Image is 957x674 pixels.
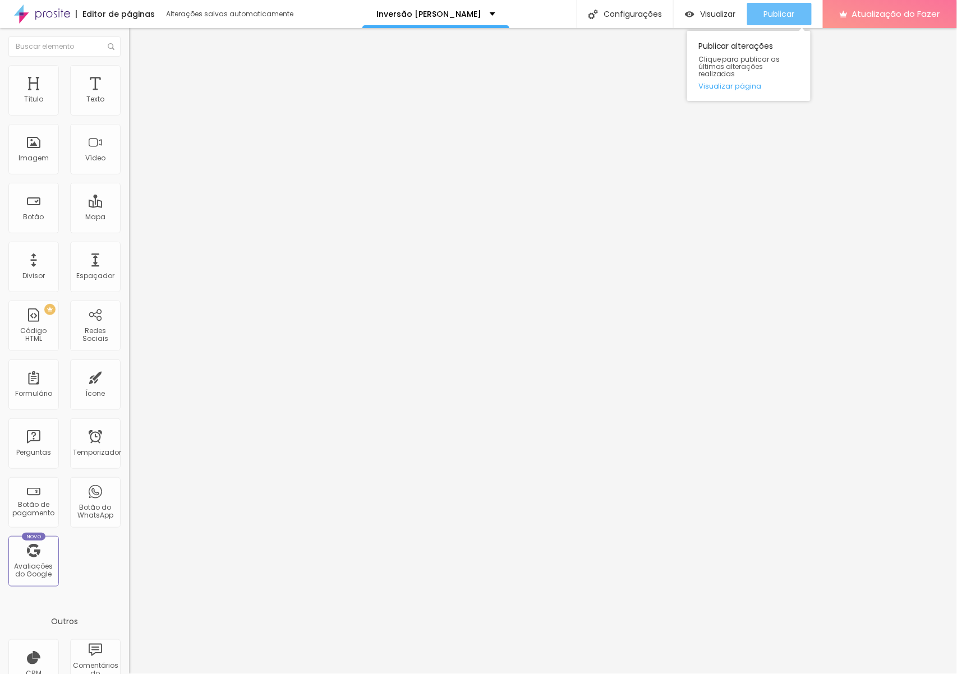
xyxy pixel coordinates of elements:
[85,153,105,163] font: Vídeo
[76,271,114,280] font: Espaçador
[108,43,114,50] img: Ícone
[86,94,104,104] font: Texto
[15,561,53,579] font: Avaliações do Google
[747,3,812,25] button: Publicar
[73,447,121,457] font: Temporizador
[698,81,762,91] font: Visualizar página
[674,3,747,25] button: Visualizar
[51,616,78,627] font: Outros
[604,8,662,20] font: Configurações
[82,326,108,343] font: Redes Sociais
[588,10,598,19] img: Ícone
[166,9,293,19] font: Alterações salvas automaticamente
[700,8,736,20] font: Visualizar
[26,533,42,540] font: Novo
[85,212,105,221] font: Mapa
[13,500,55,517] font: Botão de pagamento
[15,389,52,398] font: Formulário
[24,212,44,221] font: Botão
[24,94,43,104] font: Título
[16,447,51,457] font: Perguntas
[852,8,940,20] font: Atualização do Fazer
[22,271,45,280] font: Divisor
[685,10,694,19] img: view-1.svg
[19,153,49,163] font: Imagem
[698,54,780,79] font: Clique para publicar as últimas alterações realizadas
[77,502,113,520] font: Botão do WhatsApp
[82,8,155,20] font: Editor de páginas
[8,36,121,57] input: Buscar elemento
[764,8,795,20] font: Publicar
[698,82,799,90] a: Visualizar página
[129,28,957,674] iframe: Editor
[21,326,47,343] font: Código HTML
[698,40,774,52] font: Publicar alterações
[86,389,105,398] font: Ícone
[376,8,481,20] font: Inversão [PERSON_NAME]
